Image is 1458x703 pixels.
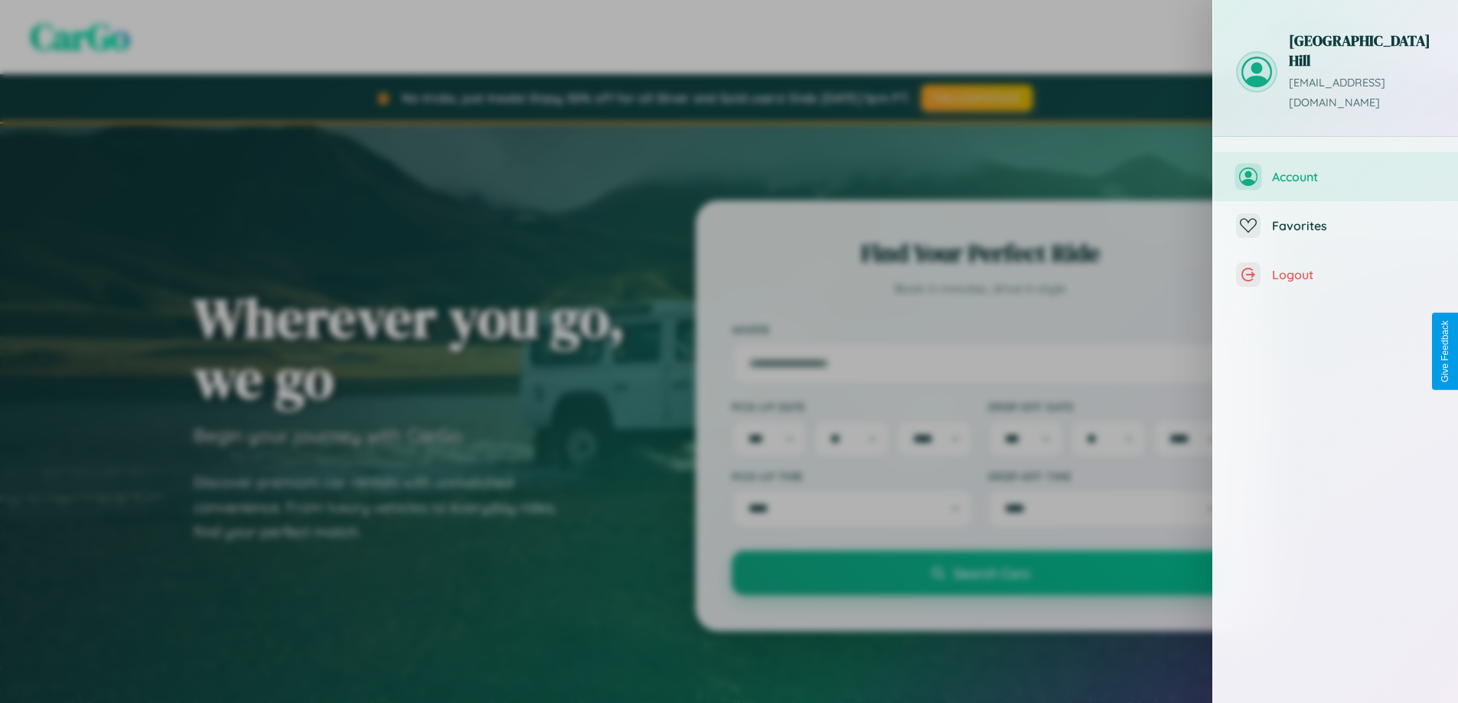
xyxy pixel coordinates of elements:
[1289,73,1435,113] p: [EMAIL_ADDRESS][DOMAIN_NAME]
[1213,152,1458,201] button: Account
[1213,250,1458,299] button: Logout
[1272,218,1435,233] span: Favorites
[1289,31,1435,70] h3: [GEOGRAPHIC_DATA] Hill
[1440,321,1450,382] div: Give Feedback
[1272,267,1435,282] span: Logout
[1213,201,1458,250] button: Favorites
[1272,169,1435,184] span: Account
